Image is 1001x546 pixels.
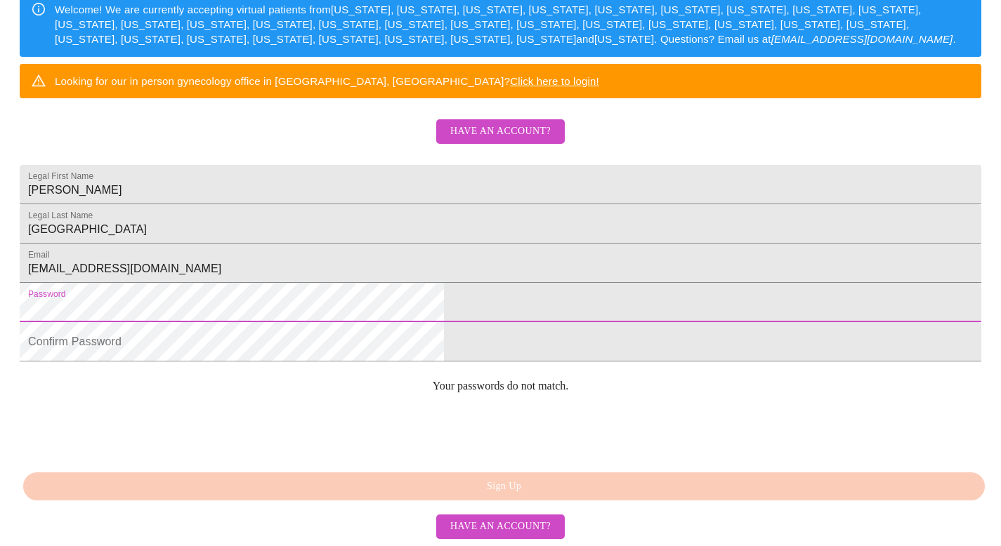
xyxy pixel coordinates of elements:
button: Have an account? [436,514,565,539]
span: Have an account? [450,518,551,535]
iframe: reCAPTCHA [20,404,233,458]
button: Have an account? [436,119,565,144]
em: [EMAIL_ADDRESS][DOMAIN_NAME] [771,33,953,45]
p: Your passwords do not match. [20,380,981,392]
a: Click here to login! [510,75,599,87]
a: Have an account? [433,519,568,531]
a: Have an account? [433,135,568,147]
div: Looking for our in person gynecology office in [GEOGRAPHIC_DATA], [GEOGRAPHIC_DATA]? [55,68,599,94]
span: Have an account? [450,123,551,140]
